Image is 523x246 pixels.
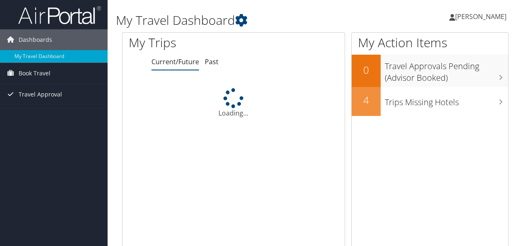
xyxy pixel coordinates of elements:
a: Past [205,57,218,66]
h3: Travel Approvals Pending (Advisor Booked) [385,56,508,84]
div: Loading... [122,88,345,118]
span: Travel Approval [19,84,62,105]
h3: Trips Missing Hotels [385,92,508,108]
span: [PERSON_NAME] [455,12,506,21]
span: Dashboards [19,29,52,50]
a: 4Trips Missing Hotels [352,87,508,116]
h1: My Travel Dashboard [116,12,382,29]
img: airportal-logo.png [18,5,101,25]
h1: My Action Items [352,34,508,51]
a: Current/Future [151,57,199,66]
span: Book Travel [19,63,50,84]
h2: 0 [352,63,381,77]
a: 0Travel Approvals Pending (Advisor Booked) [352,55,508,87]
a: [PERSON_NAME] [449,4,515,29]
h1: My Trips [129,34,246,51]
h2: 4 [352,93,381,107]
